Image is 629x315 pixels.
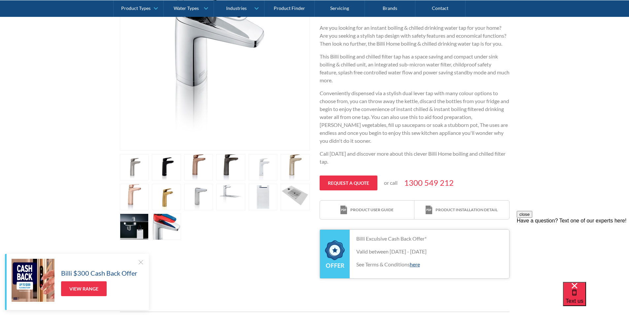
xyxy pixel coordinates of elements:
p: See Terms & Conditions [356,260,503,268]
a: print iconProduct user guide [320,201,414,219]
div: Water Types [174,5,199,11]
img: offer badge [325,240,345,268]
a: open lightbox [249,184,278,210]
a: open lightbox [120,214,149,240]
a: open lightbox [184,184,213,210]
a: 1300 549 212 [404,177,454,189]
a: open lightbox [152,214,181,240]
img: print icon [426,206,432,215]
iframe: podium webchat widget bubble [563,282,629,315]
p: Billi Exculsive Cash Back Offer* [356,235,503,243]
p: Conveniently dispensed via a stylish dual lever tap with many colour options to choose from, you ... [320,89,509,145]
a: open lightbox [152,184,181,210]
a: open lightbox [120,154,149,180]
a: View Range [61,281,107,296]
img: print icon [340,206,347,215]
a: open lightbox [281,184,310,210]
p: Are you looking for an instant boiling & chilled drinking water tap for your home? Are you seekin... [320,24,509,48]
a: here [410,261,420,267]
a: open lightbox [184,154,213,180]
img: Billi $300 Cash Back Offer [12,259,54,302]
p: Valid between [DATE] - [DATE] [356,248,503,256]
div: Product Types [121,5,151,11]
a: open lightbox [152,154,181,180]
a: open lightbox [216,184,245,210]
a: print iconProduct installation detail [414,201,509,219]
p: Call [DATE] and discover more about this clever Billi Home boiling and chilled filter tap. [320,150,509,166]
div: Industries [226,5,247,11]
iframe: podium webchat widget prompt [517,211,629,290]
div: Product user guide [350,207,394,213]
p: This Billi boiling and chilled filter tap has a space saving and compact under sink boiling & chi... [320,53,509,84]
a: open lightbox [249,154,278,180]
a: open lightbox [281,154,310,180]
a: open lightbox [216,154,245,180]
p: or call [384,179,398,187]
a: Request a quote [320,176,377,190]
h5: Billi $300 Cash Back Offer [61,268,137,278]
a: open lightbox [120,184,149,210]
div: Product installation detail [436,207,498,213]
